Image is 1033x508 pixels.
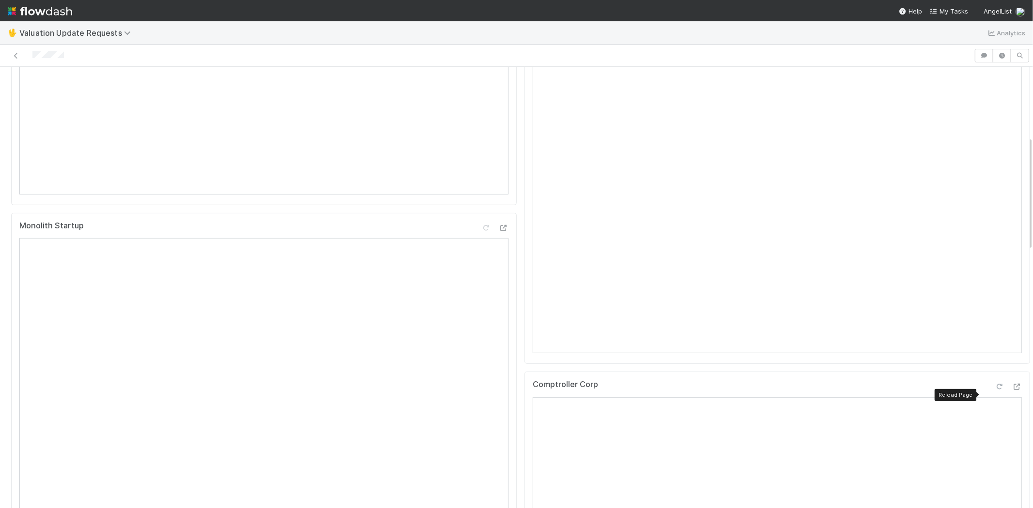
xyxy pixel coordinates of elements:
span: AngelList [984,7,1012,15]
a: Analytics [987,27,1025,39]
a: My Tasks [930,6,968,16]
span: 🖖 [8,29,17,37]
span: My Tasks [930,7,968,15]
span: Valuation Update Requests [19,28,136,38]
h5: Comptroller Corp [533,380,598,389]
div: Help [899,6,922,16]
h5: Monolith Startup [19,221,84,231]
img: avatar_5106bb14-94e9-4897-80de-6ae81081f36d.png [1016,7,1025,16]
img: logo-inverted-e16ddd16eac7371096b0.svg [8,3,72,19]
